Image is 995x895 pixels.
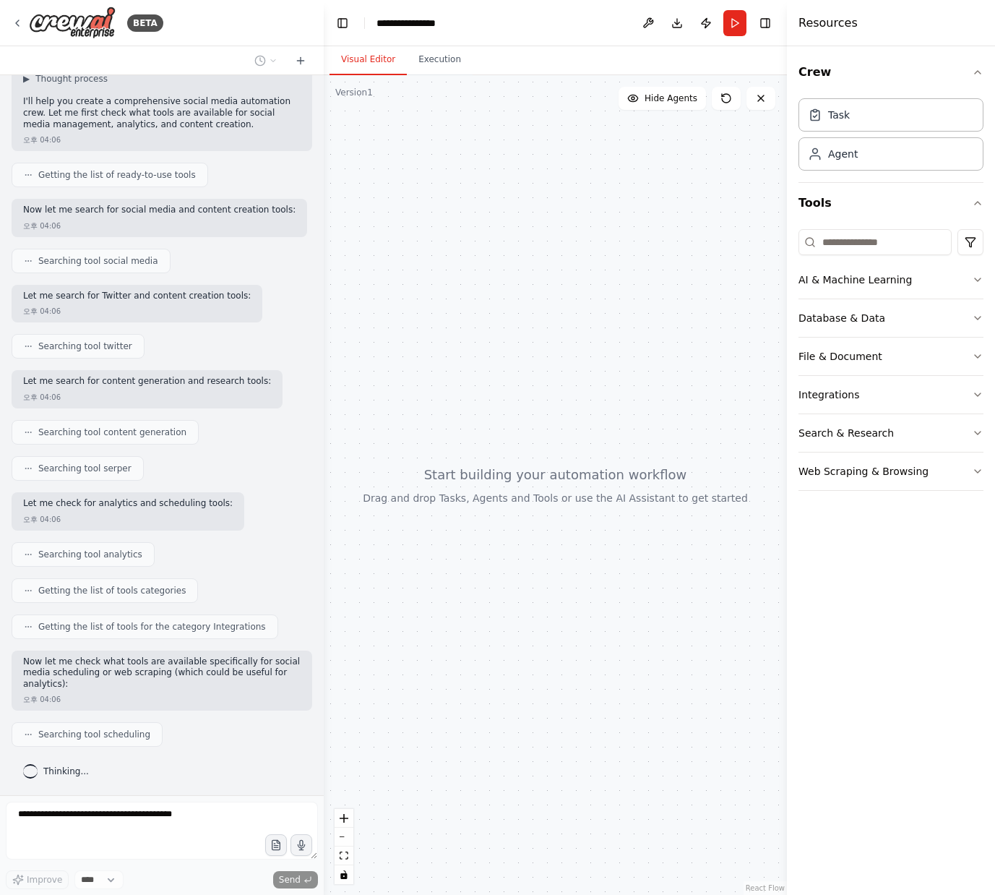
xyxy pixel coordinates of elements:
button: Upload files [265,834,287,856]
span: Searching tool scheduling [38,729,150,740]
span: Getting the list of ready-to-use tools [38,169,196,181]
span: Getting the list of tools for the category Integrations [38,621,266,633]
button: ▶Thought process [23,73,108,85]
button: Web Scraping & Browsing [798,453,983,490]
div: Database & Data [798,311,885,325]
button: zoom in [335,809,353,828]
span: Searching tool content generation [38,427,186,438]
button: zoom out [335,828,353,847]
button: Switch to previous chat [249,52,283,69]
div: Crew [798,93,983,182]
span: Improve [27,874,62,886]
span: Searching tool social media [38,255,158,267]
p: Let me check for analytics and scheduling tools: [23,498,233,510]
span: Searching tool serper [38,463,132,474]
div: 오후 04:06 [23,694,61,705]
p: Now let me search for social media and content creation tools: [23,205,296,216]
div: Web Scraping & Browsing [798,464,929,479]
div: Search & Research [798,426,894,440]
div: 오후 04:06 [23,514,61,525]
div: Integrations [798,387,859,402]
button: File & Document [798,338,983,375]
span: ▶ [23,73,30,85]
button: Hide left sidebar [332,13,353,33]
div: AI & Machine Learning [798,273,912,287]
span: Thinking... [43,766,89,777]
span: Thought process [35,73,108,85]
button: Tools [798,183,983,223]
div: 오후 04:06 [23,220,61,231]
div: Version 1 [335,87,373,98]
div: Agent [828,147,858,161]
button: Visual Editor [329,45,407,75]
button: Crew [798,52,983,93]
div: Task [828,108,850,122]
button: Send [273,871,318,888]
button: Improve [6,870,69,889]
p: Let me search for Twitter and content creation tools: [23,291,251,302]
button: AI & Machine Learning [798,261,983,299]
img: Logo [29,7,116,39]
p: Let me search for content generation and research tools: [23,376,271,387]
button: Database & Data [798,299,983,337]
button: Search & Research [798,414,983,452]
button: Start a new chat [289,52,312,69]
h4: Resources [798,14,858,32]
span: Searching tool analytics [38,549,142,560]
div: React Flow controls [335,809,353,884]
span: Send [279,874,301,886]
p: Now let me check what tools are available specifically for social media scheduling or web scrapin... [23,656,301,690]
p: I'll help you create a comprehensive social media automation crew. Let me first check what tools ... [23,96,301,130]
button: Click to speak your automation idea [290,834,312,856]
div: 오후 04:06 [23,134,61,145]
a: React Flow attribution [746,884,785,892]
div: 오후 04:06 [23,392,61,403]
div: BETA [127,14,163,32]
button: Integrations [798,376,983,414]
button: Execution [407,45,473,75]
div: File & Document [798,349,882,364]
div: Tools [798,223,983,502]
span: Hide Agents [645,93,697,104]
button: Hide Agents [619,87,706,110]
span: Getting the list of tools categories [38,585,186,596]
span: Searching tool twitter [38,341,132,352]
div: 오후 04:06 [23,306,61,317]
button: toggle interactivity [335,865,353,884]
button: Hide right sidebar [755,13,775,33]
button: fit view [335,847,353,865]
nav: breadcrumb [376,16,448,30]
